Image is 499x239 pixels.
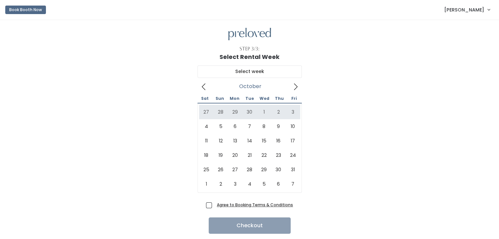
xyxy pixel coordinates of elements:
span: Sun [212,97,227,101]
span: October 22, 2025 [257,148,271,162]
h1: Select Rental Week [219,54,280,60]
span: October 12, 2025 [214,134,228,148]
span: Tue [242,97,257,101]
span: November 4, 2025 [242,177,257,191]
span: October 28, 2025 [242,162,257,177]
span: October 25, 2025 [199,162,214,177]
span: October 17, 2025 [286,134,300,148]
span: Thu [272,97,287,101]
span: October 10, 2025 [286,119,300,134]
span: October 16, 2025 [271,134,286,148]
button: Book Booth Now [5,6,46,14]
span: October [239,85,261,88]
input: Select week [198,65,302,78]
span: October 15, 2025 [257,134,271,148]
img: preloved logo [228,28,271,41]
span: October 8, 2025 [257,119,271,134]
span: October 5, 2025 [214,119,228,134]
span: October 26, 2025 [214,162,228,177]
span: October 18, 2025 [199,148,214,162]
span: October 9, 2025 [271,119,286,134]
span: Wed [257,97,272,101]
span: October 23, 2025 [271,148,286,162]
span: September 30, 2025 [242,105,257,119]
span: Sat [198,97,212,101]
span: Fri [287,97,301,101]
span: October 31, 2025 [286,162,300,177]
span: October 14, 2025 [242,134,257,148]
span: October 13, 2025 [228,134,242,148]
span: October 7, 2025 [242,119,257,134]
span: October 27, 2025 [228,162,242,177]
span: November 3, 2025 [228,177,242,191]
span: November 1, 2025 [199,177,214,191]
span: October 2, 2025 [271,105,286,119]
span: October 19, 2025 [214,148,228,162]
span: November 6, 2025 [271,177,286,191]
a: Book Booth Now [5,3,46,17]
div: Step 3/3: [239,46,260,52]
span: November 7, 2025 [286,177,300,191]
span: November 2, 2025 [214,177,228,191]
span: October 21, 2025 [242,148,257,162]
button: Checkout [209,217,291,234]
span: November 5, 2025 [257,177,271,191]
span: October 29, 2025 [257,162,271,177]
span: Mon [227,97,242,101]
span: October 6, 2025 [228,119,242,134]
span: October 20, 2025 [228,148,242,162]
span: October 1, 2025 [257,105,271,119]
a: [PERSON_NAME] [438,3,496,17]
span: October 30, 2025 [271,162,286,177]
a: Agree to Booking Terms & Conditions [217,202,293,208]
span: October 3, 2025 [286,105,300,119]
span: September 27, 2025 [199,105,214,119]
span: October 4, 2025 [199,119,214,134]
span: September 28, 2025 [214,105,228,119]
span: October 11, 2025 [199,134,214,148]
span: October 24, 2025 [286,148,300,162]
span: [PERSON_NAME] [444,6,484,13]
span: September 29, 2025 [228,105,242,119]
